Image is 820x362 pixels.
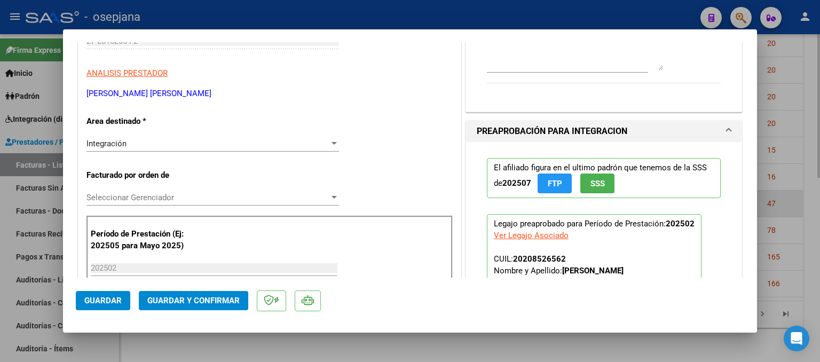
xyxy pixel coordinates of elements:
[86,88,453,100] p: [PERSON_NAME] [PERSON_NAME]
[784,326,809,351] div: Open Intercom Messenger
[139,291,248,310] button: Guardar y Confirmar
[147,296,240,305] span: Guardar y Confirmar
[86,115,196,128] p: Area destinado *
[76,291,130,310] button: Guardar
[487,158,721,198] p: El afiliado figura en el ultimo padrón que tenemos de la SSS de
[580,174,614,193] button: SSS
[666,219,695,229] strong: 202502
[513,253,566,265] div: 20208526562
[86,139,127,148] span: Integración
[502,178,531,188] strong: 202507
[562,266,624,276] strong: [PERSON_NAME]
[84,296,122,305] span: Guardar
[548,278,577,287] strong: 202501
[494,254,624,311] span: CUIL: Nombre y Apellido: Período Desde: Período Hasta: Admite Dependencia:
[548,179,562,188] span: FTP
[86,68,168,78] span: ANALISIS PRESTADOR
[86,169,196,182] p: Facturado por orden de
[590,179,605,188] span: SSS
[86,193,329,202] span: Seleccionar Gerenciador
[487,214,701,344] p: Legajo preaprobado para Período de Prestación:
[538,174,572,193] button: FTP
[477,125,627,138] h1: PREAPROBACIÓN PARA INTEGRACION
[466,121,742,142] mat-expansion-panel-header: PREAPROBACIÓN PARA INTEGRACION
[494,230,569,241] div: Ver Legajo Asociado
[91,228,198,252] p: Período de Prestación (Ej: 202505 para Mayo 2025)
